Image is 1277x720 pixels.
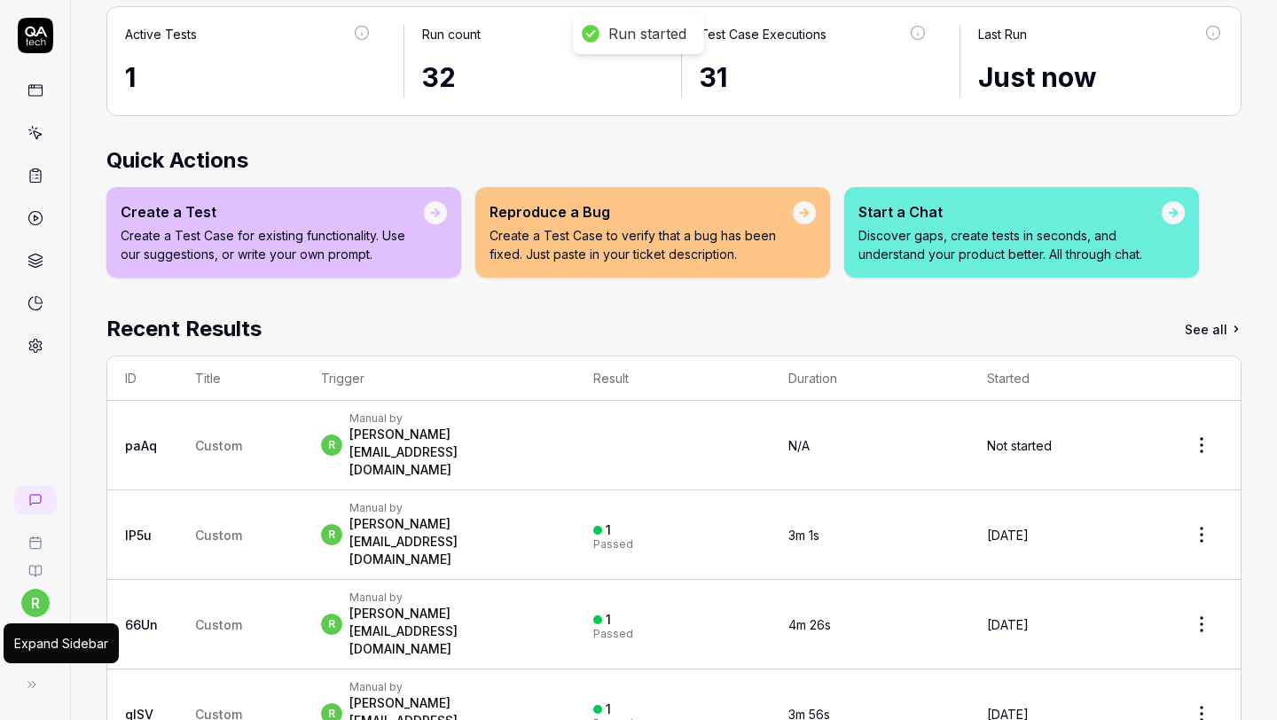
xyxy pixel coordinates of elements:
[7,550,63,578] a: Documentation
[700,25,827,43] div: Test Case Executions
[14,486,57,514] a: New conversation
[21,589,50,617] button: r
[593,539,633,550] div: Passed
[608,25,686,43] div: Run started
[978,61,1097,93] time: Just now
[422,25,481,43] div: Run count
[125,25,197,43] div: Active Tests
[321,524,342,545] span: r
[321,614,342,635] span: r
[969,356,1163,401] th: Started
[593,629,633,639] div: Passed
[1185,313,1242,345] a: See all
[788,528,819,543] time: 3m 1s
[969,401,1163,490] td: Not started
[121,201,424,223] div: Create a Test
[177,356,303,401] th: Title
[349,411,558,426] div: Manual by
[987,617,1029,632] time: [DATE]
[788,617,831,632] time: 4m 26s
[490,201,793,223] div: Reproduce a Bug
[195,438,242,453] span: Custom
[771,356,969,401] th: Duration
[606,612,611,628] div: 1
[349,591,558,605] div: Manual by
[978,25,1027,43] div: Last Run
[576,356,771,401] th: Result
[490,226,793,263] p: Create a Test Case to verify that a bug has been fixed. Just paste in your ticket description.
[349,515,558,568] div: [PERSON_NAME][EMAIL_ADDRESS][DOMAIN_NAME]
[349,501,558,515] div: Manual by
[987,528,1029,543] time: [DATE]
[106,313,262,345] h2: Recent Results
[858,226,1162,263] p: Discover gaps, create tests in seconds, and understand your product better. All through chat.
[125,528,152,543] a: lP5u
[195,528,242,543] span: Custom
[125,617,158,632] a: 66Un
[700,58,928,98] div: 31
[321,434,342,456] span: r
[14,634,108,653] div: Expand Sidebar
[606,701,611,717] div: 1
[858,201,1162,223] div: Start a Chat
[7,521,63,550] a: Book a call with us
[349,680,558,694] div: Manual by
[125,438,157,453] a: paAq
[106,145,1242,176] h2: Quick Actions
[349,426,558,479] div: [PERSON_NAME][EMAIL_ADDRESS][DOMAIN_NAME]
[349,605,558,658] div: [PERSON_NAME][EMAIL_ADDRESS][DOMAIN_NAME]
[422,58,650,98] div: 32
[107,356,177,401] th: ID
[195,617,242,632] span: Custom
[303,356,576,401] th: Trigger
[121,226,424,263] p: Create a Test Case for existing functionality. Use our suggestions, or write your own prompt.
[788,438,810,453] span: N/A
[125,58,372,98] div: 1
[7,617,63,667] button: Virtusize Logo
[606,522,611,538] div: 1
